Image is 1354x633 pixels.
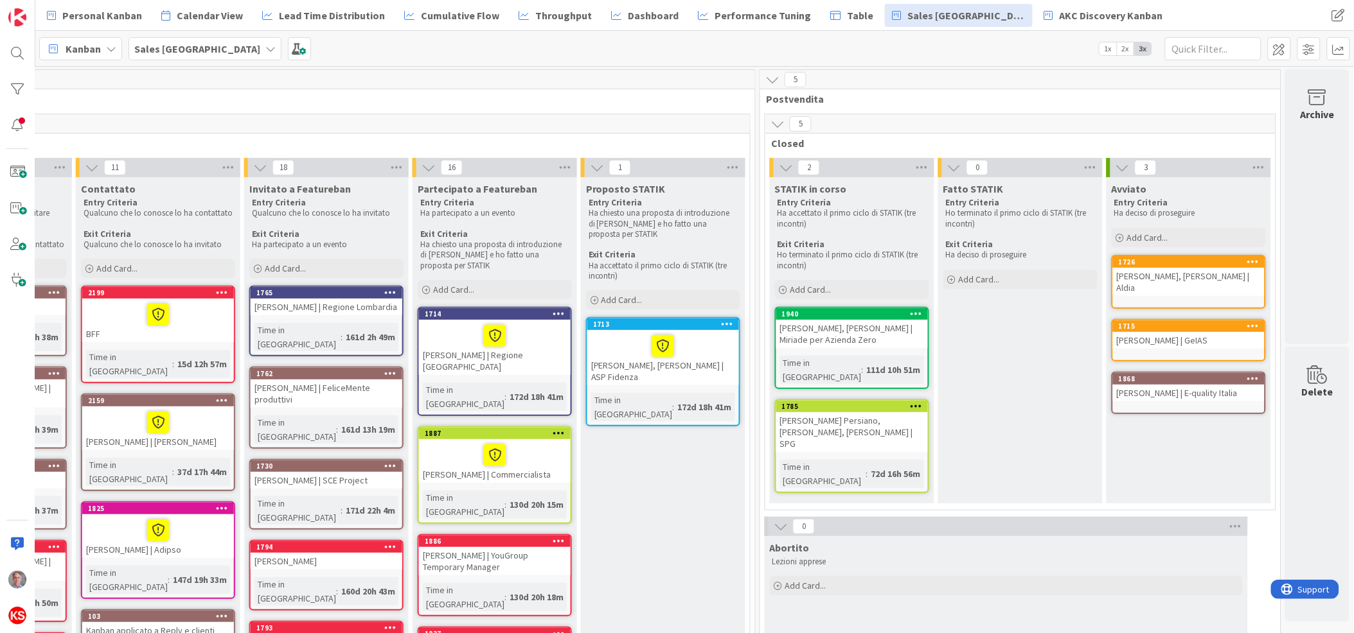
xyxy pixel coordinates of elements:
[81,182,136,195] span: Contattato
[1113,320,1265,332] div: 1715
[343,330,398,344] div: 161d 2h 49m
[776,401,928,452] div: 1785[PERSON_NAME] Persiano, [PERSON_NAME], [PERSON_NAME] | SPG
[776,308,928,320] div: 1940
[628,8,679,23] span: Dashboard
[338,422,398,437] div: 161d 13h 19m
[421,8,499,23] span: Cumulative Flow
[251,287,402,315] div: 1765[PERSON_NAME] | Regione Lombardia
[587,318,739,330] div: 1713
[420,208,569,218] p: Ha partecipato a un evento
[785,580,826,591] span: Add Card...
[86,566,168,594] div: Time in [GEOGRAPHIC_DATA]
[1119,374,1265,383] div: 1868
[1112,182,1147,195] span: Avviato
[1112,255,1266,309] a: 1726[PERSON_NAME], [PERSON_NAME] | Aldia
[793,519,815,534] span: 0
[336,422,338,437] span: :
[587,318,739,385] div: 1713[PERSON_NAME], [PERSON_NAME] | ASP Fidenza
[776,412,928,452] div: [PERSON_NAME] Persiano, [PERSON_NAME], [PERSON_NAME] | SPG
[1113,320,1265,349] div: 1715[PERSON_NAME] | GeIAS
[336,584,338,598] span: :
[341,330,343,344] span: :
[506,390,567,404] div: 172d 18h 41m
[586,182,666,195] span: Proposto STATIK
[251,460,402,472] div: 1730
[86,458,172,486] div: Time in [GEOGRAPHIC_DATA]
[967,160,988,175] span: 0
[1117,42,1134,55] span: 2x
[1302,384,1333,399] div: Delete
[265,263,306,274] span: Add Card...
[252,197,306,208] strong: Entry Criteria
[715,8,811,23] span: Performance Tuning
[862,363,864,377] span: :
[249,459,404,530] a: 1730[PERSON_NAME] | SCE ProjectTime in [GEOGRAPHIC_DATA]:171d 22h 4m
[418,534,572,616] a: 1886[PERSON_NAME] | YouGroup Temporary ManagerTime in [GEOGRAPHIC_DATA]:130d 20h 18m
[775,307,929,389] a: 1940[PERSON_NAME], [PERSON_NAME] | Miriade per Azienda ZeroTime in [GEOGRAPHIC_DATA]:111d 10h 51m
[776,320,928,348] div: [PERSON_NAME], [PERSON_NAME] | Miriade per Azienda Zero
[864,363,924,377] div: 111d 10h 51m
[1037,4,1171,27] a: AKC Discovery Kanban
[419,308,571,320] div: 1714
[419,535,571,575] div: 1886[PERSON_NAME] | YouGroup Temporary Manager
[772,557,1240,567] p: Lezioni apprese
[254,496,341,525] div: Time in [GEOGRAPHIC_DATA]
[81,501,235,599] a: 1825[PERSON_NAME] | AdipsoTime in [GEOGRAPHIC_DATA]:147d 19h 33m
[27,2,58,17] span: Support
[8,8,26,26] img: Visit kanbanzone.com
[82,287,234,342] div: 2199BFF
[770,541,810,554] span: Abortito
[81,286,235,383] a: 2199BFFTime in [GEOGRAPHIC_DATA]:15d 12h 57m
[249,367,404,449] a: 1762[PERSON_NAME] | FeliceMente produttiviTime in [GEOGRAPHIC_DATA]:161d 13h 19m
[82,611,234,622] div: 103
[84,208,233,218] p: Qualcuno che lo conosce lo ha contattato
[1114,197,1168,208] strong: Entry Criteria
[589,197,643,208] strong: Entry Criteria
[1113,385,1265,401] div: [PERSON_NAME] | E-quality Italia
[88,612,234,621] div: 103
[272,160,294,175] span: 18
[946,208,1095,229] p: Ho terminato il primo ciclo di STATIK (tre incontri)
[593,320,739,329] div: 1713
[908,8,1025,23] span: Sales [GEOGRAPHIC_DATA]
[251,553,402,569] div: [PERSON_NAME]
[251,368,402,379] div: 1762
[420,239,569,271] p: Ha chiesto una proposta di introduzione di [PERSON_NAME] e ho fatto una proposta per STATIK
[1112,372,1266,414] a: 1868[PERSON_NAME] | E-quality Italia
[279,8,385,23] span: Lead Time Distribution
[82,503,234,558] div: 1825[PERSON_NAME] | Adipso
[959,273,1000,285] span: Add Card...
[256,542,402,551] div: 1794
[778,197,832,208] strong: Entry Criteria
[419,308,571,375] div: 1714[PERSON_NAME] | Regione [GEOGRAPHIC_DATA]
[775,399,929,493] a: 1785[PERSON_NAME] Persiano, [PERSON_NAME], [PERSON_NAME] | SPGTime in [GEOGRAPHIC_DATA]:72d 16h 56m
[609,160,631,175] span: 1
[418,307,572,416] a: 1714[PERSON_NAME] | Regione [GEOGRAPHIC_DATA]Time in [GEOGRAPHIC_DATA]:172d 18h 41m
[589,249,636,260] strong: Exit Criteria
[425,309,571,318] div: 1714
[419,535,571,547] div: 1886
[778,250,927,271] p: Ho terminato il primo ciclo di STATIK (tre incontri)
[790,116,812,132] span: 5
[256,623,402,632] div: 1793
[1114,208,1263,218] p: Ha deciso di proseguire
[251,460,402,489] div: 1730[PERSON_NAME] | SCE Project
[780,460,866,488] div: Time in [GEOGRAPHIC_DATA]
[256,369,402,378] div: 1762
[1113,373,1265,401] div: 1868[PERSON_NAME] | E-quality Italia
[673,400,675,414] span: :
[1127,232,1168,243] span: Add Card...
[84,197,138,208] strong: Entry Criteria
[1113,332,1265,349] div: [PERSON_NAME] | GeIAS
[433,284,474,295] span: Add Card...
[86,350,172,378] div: Time in [GEOGRAPHIC_DATA]
[535,8,592,23] span: Throughput
[419,320,571,375] div: [PERSON_NAME] | Regione [GEOGRAPHIC_DATA]
[780,356,862,384] div: Time in [GEOGRAPHIC_DATA]
[425,429,571,438] div: 1887
[254,323,341,351] div: Time in [GEOGRAPHIC_DATA]
[419,547,571,575] div: [PERSON_NAME] | YouGroup Temporary Manager
[591,393,673,421] div: Time in [GEOGRAPHIC_DATA]
[249,286,404,356] a: 1765[PERSON_NAME] | Regione LombardiaTime in [GEOGRAPHIC_DATA]:161d 2h 49m
[1301,107,1335,122] div: Archive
